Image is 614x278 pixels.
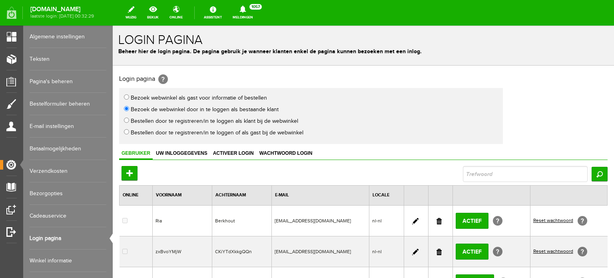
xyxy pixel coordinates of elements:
[142,4,163,22] a: bekijk
[228,4,258,22] a: Meldingen1057
[7,160,40,180] th: Online
[6,49,390,58] h2: Login pagina
[386,252,395,262] span: [?]
[30,182,106,205] a: Bezorgopties
[380,190,390,200] span: [?]
[30,115,106,138] a: E-mail instellingen
[159,241,256,272] td: [EMAIL_ADDRESS][DOMAIN_NAME]
[256,160,291,180] th: Locale
[99,241,159,272] td: Wit
[256,180,291,210] td: nl-nl
[98,125,144,130] span: Activeer login
[343,187,376,203] input: Actief
[159,210,256,241] td: [EMAIL_ADDRESS][DOMAIN_NAME]
[199,4,227,22] a: Assistent
[99,210,159,241] td: CKiYTdXkkgQQn
[479,141,495,156] input: Zoeken
[30,70,106,93] a: Pagina's beheren
[30,160,106,182] a: Verzendkosten
[18,68,154,77] label: Bezoek webwinkel als gast voor informatie of bestellen
[30,93,106,115] a: Bestelformulier beheren
[30,14,94,18] span: laatste login: [DATE] 00:32:29
[144,122,202,134] a: Wachtwoord login
[30,48,106,70] a: Teksten
[18,92,185,100] label: Bestellen door te registreren/in te loggen als klant bij de webwinkel
[6,22,496,30] p: Beheer hier de login pagina. De pagina gebruik je wanneer klanten enkel de pagina kunnen bezoeken...
[159,160,256,180] th: E-mail
[30,250,106,272] a: Winkel informatie
[98,122,144,134] a: Activeer login
[465,221,474,231] span: [?]
[249,4,262,10] span: 1057
[465,252,474,262] span: [?]
[30,7,94,12] strong: [DOMAIN_NAME]
[421,223,460,228] a: Reset wachtwoord
[18,80,166,88] label: Bezoek de webwinkel door in te loggen als bestaande klant
[6,8,496,22] h1: Login Pagina
[41,125,97,130] span: Uw inloggegevens
[324,223,329,230] a: Verwijderen
[40,210,100,241] td: zxBvoYMjW
[121,4,141,22] a: wijzig
[40,180,100,210] td: Ria
[343,249,381,265] input: Inactief
[6,125,40,130] span: Gebruiker
[144,125,202,130] span: Wachtwoord login
[380,221,390,231] span: [?]
[165,4,187,22] a: online
[99,160,159,180] th: Achternaam
[6,122,40,134] a: Gebruiker
[421,192,460,198] a: Reset wachtwoord
[30,227,106,250] a: Login pagina
[256,210,291,241] td: nl-nl
[30,205,106,227] a: Cadeauservice
[9,140,25,155] input: Toevoegen
[343,218,376,234] input: Actief
[41,122,97,134] a: Uw inloggegevens
[465,190,474,200] span: [?]
[46,49,55,58] span: [?]
[99,180,159,210] td: Berkhout
[30,138,106,160] a: Betaalmogelijkheden
[324,192,329,199] a: Verwijderen
[18,103,191,112] label: Bestellen door te registreren/in te loggen of als gast bij de webwinkel
[30,26,106,48] a: Algemene instellingen
[40,241,100,272] td: Christel
[159,180,256,210] td: [EMAIL_ADDRESS][DOMAIN_NAME]
[40,160,100,180] th: Voornaam
[256,241,291,272] td: nl-nl
[350,140,475,156] input: Trefwoord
